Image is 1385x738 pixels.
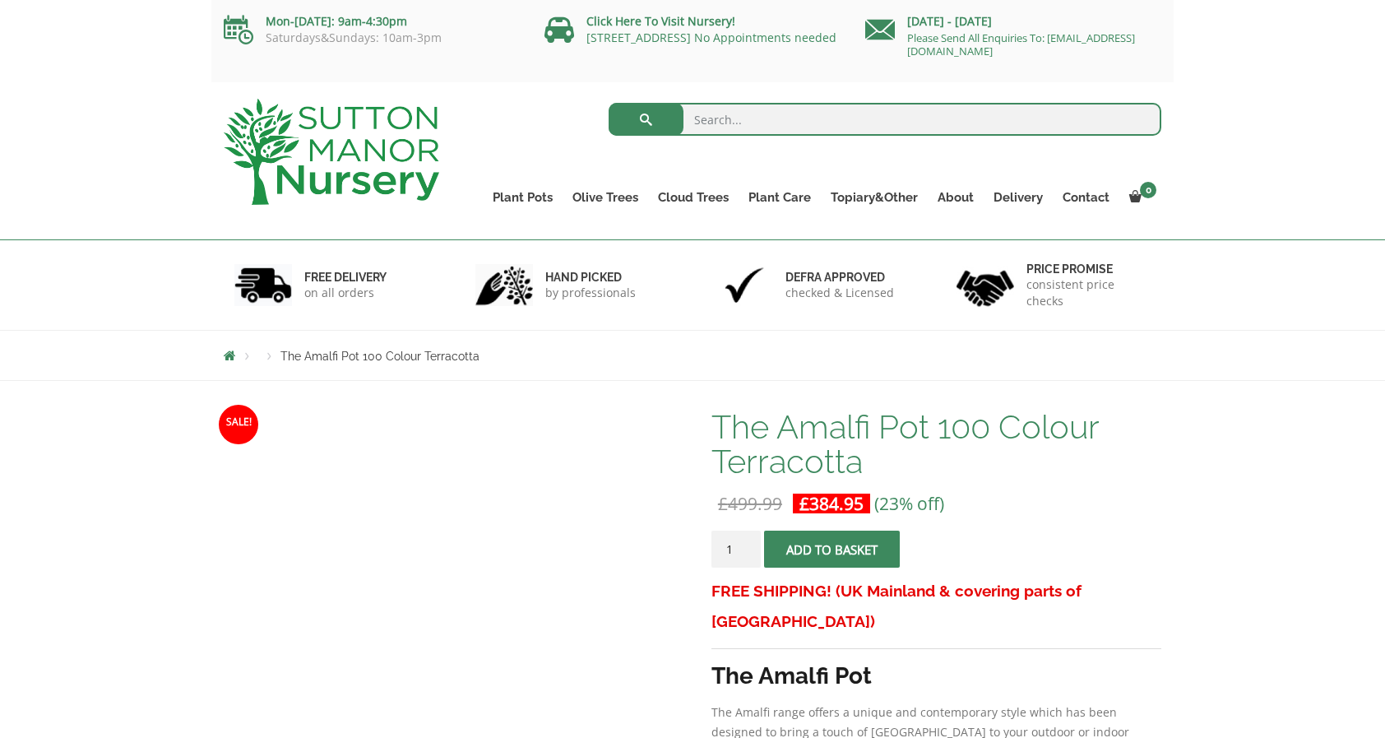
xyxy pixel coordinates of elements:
[545,270,636,285] h6: hand picked
[219,405,258,444] span: Sale!
[586,13,735,29] a: Click Here To Visit Nursery!
[711,662,872,689] strong: The Amalfi Pot
[865,12,1161,31] p: [DATE] - [DATE]
[799,492,864,515] bdi: 384.95
[234,264,292,306] img: 1.jpg
[586,30,836,45] a: [STREET_ADDRESS] No Appointments needed
[224,12,520,31] p: Mon-[DATE]: 9am-4:30pm
[984,186,1053,209] a: Delivery
[224,349,1161,362] nav: Breadcrumbs
[907,30,1135,58] a: Please Send All Enquiries To: [EMAIL_ADDRESS][DOMAIN_NAME]
[1053,186,1119,209] a: Contact
[1026,276,1151,309] p: consistent price checks
[711,531,761,568] input: Product quantity
[739,186,821,209] a: Plant Care
[711,410,1161,479] h1: The Amalfi Pot 100 Colour Terracotta
[280,350,479,363] span: The Amalfi Pot 100 Colour Terracotta
[874,492,944,515] span: (23% off)
[718,492,728,515] span: £
[711,576,1161,637] h3: FREE SHIPPING! (UK Mainland & covering parts of [GEOGRAPHIC_DATA])
[224,31,520,44] p: Saturdays&Sundays: 10am-3pm
[304,285,387,301] p: on all orders
[785,285,894,301] p: checked & Licensed
[563,186,648,209] a: Olive Trees
[1140,182,1156,198] span: 0
[764,531,900,568] button: Add to basket
[928,186,984,209] a: About
[224,99,439,205] img: logo
[545,285,636,301] p: by professionals
[957,260,1014,310] img: 4.jpg
[718,492,782,515] bdi: 499.99
[609,103,1162,136] input: Search...
[785,270,894,285] h6: Defra approved
[1119,186,1161,209] a: 0
[304,270,387,285] h6: FREE DELIVERY
[716,264,773,306] img: 3.jpg
[475,264,533,306] img: 2.jpg
[483,186,563,209] a: Plant Pots
[648,186,739,209] a: Cloud Trees
[799,492,809,515] span: £
[1026,262,1151,276] h6: Price promise
[821,186,928,209] a: Topiary&Other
